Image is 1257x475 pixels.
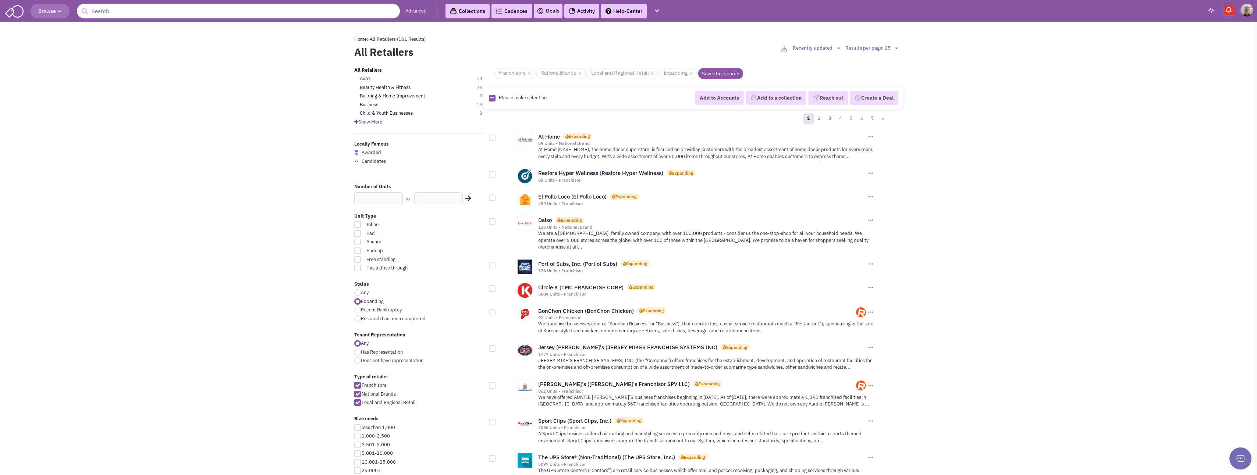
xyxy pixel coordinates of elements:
label: Status [354,281,484,288]
div: Expanding [684,454,705,460]
div: 5097 Units • Franchisor [538,461,866,467]
span: Recent Bankruptcy [361,307,402,313]
a: Advanced [405,8,427,15]
div: Expanding [569,133,590,139]
span: 10,001-25,000 [362,459,396,465]
span: Candidates [362,158,386,164]
a: Home [354,36,367,42]
p: JERSEY MIKE’S FRANCHISE SYSTEMS, INC. (the “Company”) offers franchises for the establishment, de... [538,357,875,371]
a: The UPS Store® (Non-Traditional) (The UPS Store, Inc.) [538,454,675,461]
img: Will Roth [1240,4,1253,17]
span: 3 [479,93,490,100]
a: 1 [803,113,814,124]
span: Show More [354,119,382,125]
span: Has Representation [361,349,403,355]
span: Browse [38,8,62,14]
span: Inline [362,221,443,228]
div: Expanding [699,381,720,387]
p: We have offered AUNTIE [PERSON_NAME]’S business franchises beginning in [DATE]. As of [DATE], the... [538,394,875,408]
span: Franchisors [362,382,386,388]
span: Does not have representation [361,357,423,364]
span: National Brands [362,391,396,397]
label: Locally Famous [354,141,484,148]
label: to [405,196,410,203]
span: Expanding [660,68,697,79]
span: Pad [362,230,443,237]
a: Save this search [698,68,743,79]
div: 92 Units • Franchisor [538,315,856,321]
a: 4 [835,113,846,124]
span: Awarded [362,149,381,156]
span: Please make selection [499,94,547,101]
label: Unit Type [354,213,484,220]
div: Expanding [632,284,653,290]
b: All Retailers [354,67,382,73]
a: Circle K (TMC FRANCHISE CORP) [538,284,624,291]
img: icon-deals.svg [537,7,544,15]
span: 28 [476,84,490,91]
label: Number of Units [354,183,484,190]
img: Rectangle.png [489,95,496,101]
div: 489 Units • Franchisor [538,201,866,207]
a: Child & Youth Businesses [360,110,413,117]
button: Add to a collection [746,91,806,105]
a: × [689,70,693,77]
a: Sport Clips (Sport Clips, Inc.) [538,417,611,424]
a: Activity [564,4,599,18]
img: Cadences_logo.png [496,8,503,14]
span: Endcap [362,247,443,254]
div: Expanding [672,170,693,176]
label: Type of retailer [354,374,484,381]
label: Size needs [354,415,484,422]
a: Deals [537,7,560,15]
span: Any [361,340,369,346]
span: Expanding [361,298,384,304]
span: less than 1,000 [362,424,395,431]
a: El Pollo Loco (El Pollo Loco) [538,193,607,200]
img: download-2-24.png [781,46,787,51]
a: Help-Center [601,4,647,18]
a: 6 [856,113,867,124]
div: 5804 Units • Franchisor [538,291,866,297]
div: 862 Units • Franchisor [538,388,856,394]
a: Building & Home Improvement [360,93,425,100]
button: Add to Accounts [695,91,744,105]
a: × [578,70,581,77]
p: We are a [DEMOGRAPHIC_DATA], family owned company, with over 100,000 products - consider us the o... [538,230,875,251]
div: Search Nearby [461,194,472,203]
a: Port of Subs, Inc. (Port of Subs) [538,260,617,267]
a: » [878,113,888,124]
img: locallyfamous-upvote.png [354,159,359,164]
span: Local and Regional Retail [362,399,416,406]
span: Free standing [362,256,443,263]
div: 88 Units • Franchisor [538,177,866,183]
p: We franchise businesses (each a "Bonchon Business" or "Business"), that operate fast-casual servi... [538,321,875,334]
span: Has a drive through [362,265,443,272]
a: × [528,70,531,77]
button: Create a Deal [850,91,898,106]
a: [PERSON_NAME]'s ([PERSON_NAME]'s Franchisor SPV LLC) [538,381,690,387]
div: Expanding [643,307,664,314]
div: Expanding [626,260,647,267]
img: help.png [606,8,611,14]
a: Collections [445,4,490,18]
div: 116 Units • National Brand [538,224,866,230]
input: Search [77,4,400,18]
a: 3 [824,113,835,124]
p: A Sport Clips business offers hair cutting and hair styling services to primarily men and boys, a... [538,431,875,444]
a: Business [360,101,378,108]
div: 1777 Units • Franchisor [538,351,866,357]
div: Expanding [615,193,636,200]
label: All Retailers [354,45,578,60]
img: Activity.png [569,8,575,14]
button: Reach out [808,91,848,105]
span: All Retailers (161 Results) [370,36,426,42]
span: Local and Regional Retail [587,68,658,79]
img: VectorPaper_Plane.png [813,94,820,101]
button: Browse [31,4,70,18]
a: × [651,70,654,77]
a: 2 [814,113,825,124]
div: Expanding [726,344,747,350]
img: jgqg-bj3cUKTfDpx_65GSg.png [856,381,866,390]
